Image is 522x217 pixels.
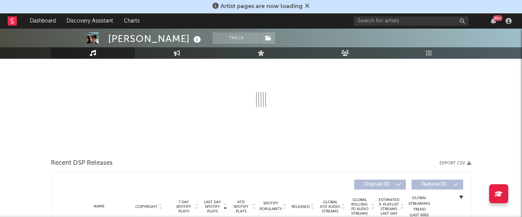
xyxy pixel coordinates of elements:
[491,18,496,24] button: 99+
[354,16,469,26] input: Search for artists
[61,13,118,29] a: Discovery Assistant
[220,3,303,10] span: Artist pages are now loading
[292,204,310,209] span: Released
[259,201,282,212] span: Spotify Popularity
[359,182,394,187] span: Originals ( 0 )
[349,198,370,216] span: Global Rolling 7D Audio Streams
[354,180,406,190] button: Originals(0)
[493,15,503,21] div: 99 +
[74,204,124,209] div: Name
[439,161,471,166] button: Export CSV
[378,198,399,216] span: Estimated % Playlist Streams Last Day
[231,200,251,214] span: ATD Spotify Plays
[173,200,194,214] span: 7 Day Spotify Plays
[212,32,260,44] button: Track
[51,159,113,168] span: Recent DSP Releases
[412,180,463,190] button: Features(0)
[24,13,61,29] a: Dashboard
[417,182,452,187] span: Features ( 0 )
[319,200,340,214] span: Global ATD Audio Streams
[202,200,222,214] span: Last Day Spotify Plays
[118,13,145,29] a: Charts
[108,32,203,45] div: [PERSON_NAME]
[305,3,310,10] span: Dismiss
[135,204,157,209] span: Copyright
